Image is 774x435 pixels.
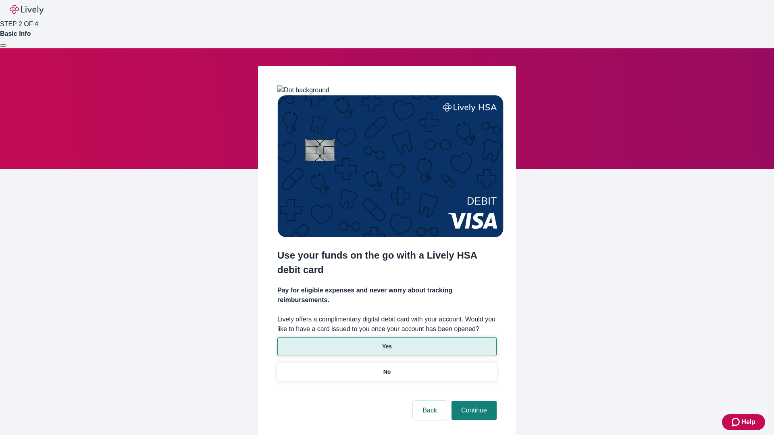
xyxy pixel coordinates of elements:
[277,315,497,334] label: Lively offers a complimentary digital debit card with your account. Would you like to have a card...
[722,414,765,430] button: Zendesk support iconHelp
[277,362,497,381] button: No
[413,401,447,420] button: Back
[451,401,497,420] button: Continue
[277,248,497,277] h2: Use your funds on the go with a Lively HSA debit card
[732,417,741,427] svg: Zendesk support icon
[277,85,329,95] img: Dot background
[277,286,497,305] h4: Pay for eligible expenses and never worry about tracking reimbursements.
[277,95,504,237] img: Debit card
[741,417,755,427] span: Help
[277,337,497,356] button: Yes
[383,368,391,376] p: No
[382,342,392,351] p: Yes
[10,5,44,14] img: Lively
